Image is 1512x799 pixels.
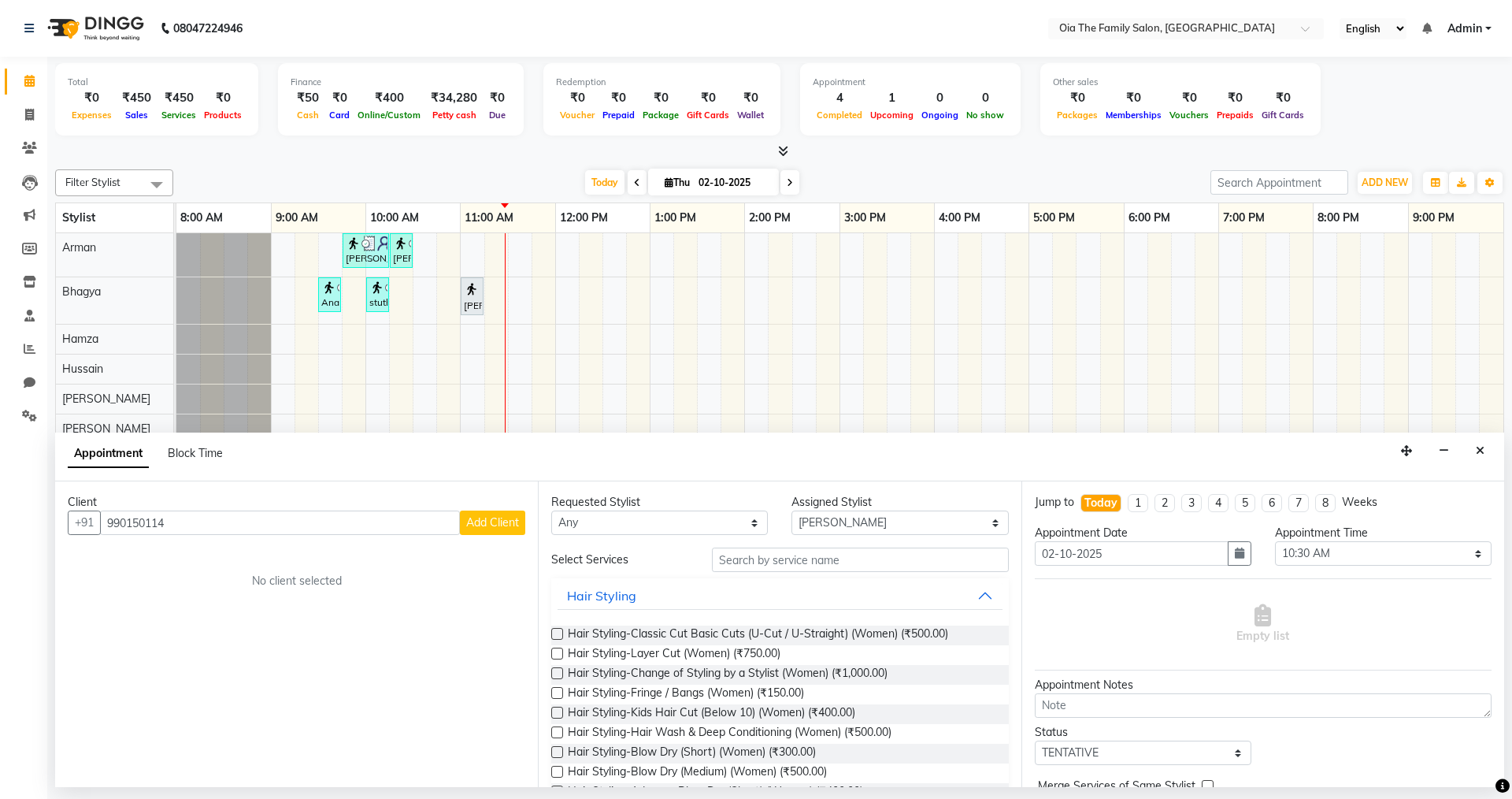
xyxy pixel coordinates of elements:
div: ₹0 [200,89,246,107]
span: Thu [661,177,694,188]
span: Services [157,110,200,121]
span: Hair Styling-Fringe / Bangs (Women) (₹150.00) [568,685,804,704]
div: ₹0 [639,89,683,107]
div: Anandi, TK02, 09:30 AM-09:40 AM, Threading-Eyebrow (Women) [320,280,339,310]
a: 4:00 PM [935,206,984,229]
div: ₹0 [556,89,598,107]
a: 8:00 PM [1314,206,1363,229]
div: No client selected [106,573,487,589]
div: Today [1084,495,1117,511]
div: [PERSON_NAME], TK04, 09:45 AM-10:15 AM, Hair Styling-Hair Cut (Men) [344,236,387,266]
span: Card [325,110,354,121]
li: 2 [1154,494,1175,512]
span: Package [639,110,683,121]
div: Select Services [539,552,699,568]
input: yyyy-mm-dd [1035,541,1228,566]
div: Redemption [556,76,768,89]
span: Gift Cards [1258,110,1308,121]
a: 10:00 AM [366,206,423,229]
div: Finance [291,76,511,89]
span: Completed [813,110,866,121]
span: Bhagya [62,284,101,299]
span: Empty list [1236,604,1289,645]
span: Memberships [1102,110,1165,121]
span: Voucher [556,110,598,121]
span: Appointment [68,440,149,468]
button: Close [1469,439,1492,463]
div: Appointment Notes [1035,677,1492,693]
span: Expenses [68,110,116,121]
div: ₹0 [1213,89,1258,107]
div: [PERSON_NAME], TK04, 10:15 AM-10:30 AM, Hair Styling-[PERSON_NAME] Trim (Men) [391,236,411,266]
span: Prepaid [598,110,639,121]
div: Total [68,76,246,89]
li: 5 [1235,494,1255,512]
div: 0 [962,89,1008,107]
a: 5:00 PM [1029,206,1079,229]
span: Hair Styling-Hair Wash & Deep Conditioning (Women) (₹500.00) [568,724,891,744]
div: Appointment Time [1275,525,1492,541]
div: ₹34,280 [424,89,484,107]
span: Arman [62,240,96,255]
span: Admin [1447,20,1482,37]
li: 3 [1181,494,1202,512]
a: 8:00 AM [176,206,227,229]
span: Hair Styling-Blow Dry (Medium) (Women) (₹500.00) [568,764,827,783]
span: Due [485,110,510,121]
li: 6 [1262,494,1282,512]
a: 9:00 AM [272,206,322,229]
span: [PERSON_NAME] [62,422,150,436]
span: Hair Styling-Blow Dry (Short) (Women) (₹300.00) [568,744,816,764]
span: Hair Styling-Kids Hair Cut (Below 10) (Women) (₹400.00) [568,704,855,724]
span: Vouchers [1165,110,1213,121]
li: 1 [1128,494,1148,512]
a: 11:00 AM [461,206,517,229]
span: Today [585,170,624,195]
div: Weeks [1342,494,1377,511]
span: Cash [293,110,323,121]
b: 08047224946 [173,6,243,50]
span: Ongoing [917,110,962,121]
div: Hair Styling [567,586,636,605]
span: Packages [1053,110,1102,121]
button: Add Client [460,511,525,535]
input: Search by Name/Mobile/Email/Code [100,511,460,535]
li: 7 [1288,494,1309,512]
input: 2025-10-02 [694,171,773,195]
div: Appointment [813,76,1008,89]
button: +91 [68,511,101,535]
span: Add Client [466,515,519,530]
button: Hair Styling [558,582,1002,610]
div: ₹450 [157,89,200,107]
div: ₹0 [1258,89,1308,107]
button: ADD NEW [1358,172,1412,194]
span: Filter Stylist [65,176,120,188]
div: ₹400 [354,89,424,107]
div: Appointment Date [1035,525,1251,541]
div: ₹0 [733,89,768,107]
div: 1 [866,89,917,107]
div: 0 [917,89,962,107]
a: 12:00 PM [556,206,612,229]
span: Online/Custom [354,110,424,121]
div: ₹0 [598,89,639,107]
span: Block Time [168,446,223,460]
span: Wallet [733,110,768,121]
a: 7:00 PM [1219,206,1269,229]
img: logo [40,6,148,50]
input: Search Appointment [1210,170,1348,195]
div: stuthi, TK03, 10:00 AM-10:10 AM, Threading-Eyebrow (Women) [368,280,387,310]
div: ₹0 [325,89,354,107]
div: Status [1035,724,1251,741]
span: Hair Styling-Classic Cut Basic Cuts (U-Cut / U-Straight) (Women) (₹500.00) [568,626,948,645]
div: Jump to [1035,494,1074,511]
span: Hair Styling-Layer Cut (Women) (₹750.00) [568,645,780,665]
span: No show [962,110,1008,121]
div: ₹0 [484,89,511,107]
span: Sales [121,110,152,121]
div: ₹450 [116,89,157,107]
span: [PERSON_NAME] [62,392,150,406]
span: Stylist [62,210,95,225]
span: Hamza [62,332,98,346]
div: ₹0 [1165,89,1213,107]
